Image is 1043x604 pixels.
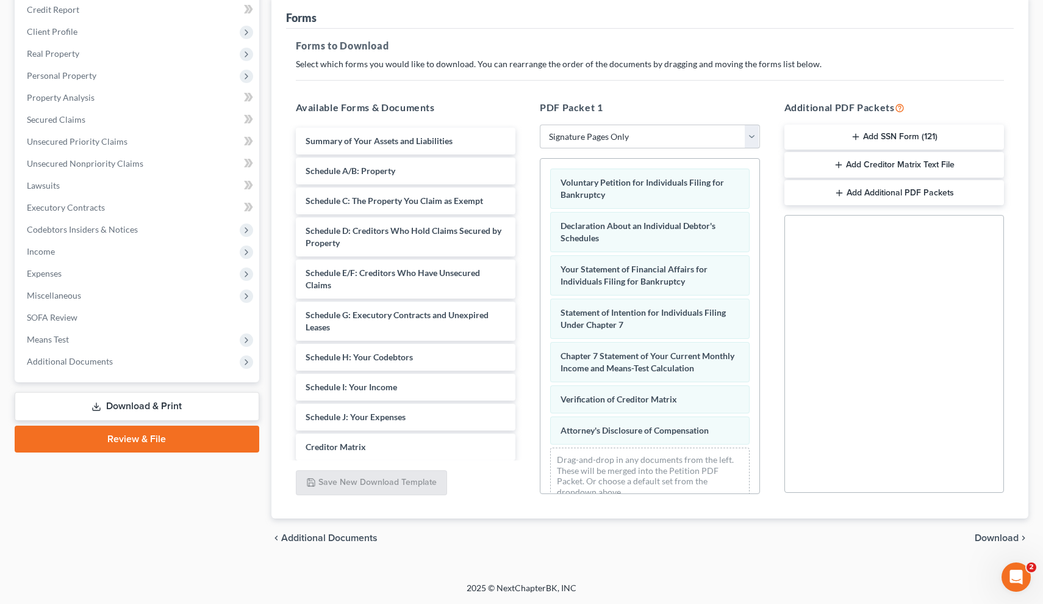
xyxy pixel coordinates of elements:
[15,392,259,421] a: Download & Print
[784,152,1005,178] button: Add Creditor Matrix Text File
[17,87,259,109] a: Property Analysis
[550,448,750,504] div: Drag-and-drop in any documents from the left. These will be merged into the Petition PDF Packet. ...
[306,382,397,392] span: Schedule I: Your Income
[174,582,869,604] div: 2025 © NextChapterBK, INC
[561,394,677,404] span: Verification of Creditor Matrix
[27,246,55,257] span: Income
[306,136,453,146] span: Summary of Your Assets and Liabilities
[271,533,378,543] a: chevron_left Additional Documents
[296,58,1005,70] p: Select which forms you would like to download. You can rearrange the order of the documents by dr...
[306,352,413,362] span: Schedule H: Your Codebtors
[27,202,105,213] span: Executory Contracts
[784,125,1005,150] button: Add SSN Form (121)
[17,131,259,153] a: Unsecured Priority Claims
[975,533,1028,543] button: Download chevron_right
[561,220,715,243] span: Declaration About an Individual Debtor's Schedules
[27,26,77,37] span: Client Profile
[27,356,113,366] span: Additional Documents
[27,158,143,169] span: Unsecured Nonpriority Claims
[306,225,501,248] span: Schedule D: Creditors Who Hold Claims Secured by Property
[306,166,395,176] span: Schedule A/B: Property
[27,290,81,300] span: Miscellaneous
[17,197,259,219] a: Executory Contracts
[975,533,1019,543] span: Download
[561,264,708,286] span: Your Statement of Financial Affairs for Individuals Filing for Bankruptcy
[561,177,724,200] span: Voluntary Petition for Individuals Filing for Bankruptcy
[540,100,760,115] h5: PDF Packet 1
[27,224,138,235] span: Codebtors Insiders & Notices
[27,70,96,81] span: Personal Property
[306,195,483,206] span: Schedule C: The Property You Claim as Exempt
[1027,562,1036,572] span: 2
[17,153,259,175] a: Unsecured Nonpriority Claims
[306,412,406,422] span: Schedule J: Your Expenses
[306,310,489,332] span: Schedule G: Executory Contracts and Unexpired Leases
[27,268,62,278] span: Expenses
[784,100,1005,115] h5: Additional PDF Packets
[17,175,259,197] a: Lawsuits
[561,351,734,373] span: Chapter 7 Statement of Your Current Monthly Income and Means-Test Calculation
[271,533,281,543] i: chevron_left
[27,92,95,103] span: Property Analysis
[296,100,516,115] h5: Available Forms & Documents
[306,267,480,290] span: Schedule E/F: Creditors Who Have Unsecured Claims
[306,442,366,452] span: Creditor Matrix
[15,426,259,453] a: Review & File
[281,533,378,543] span: Additional Documents
[27,334,69,344] span: Means Test
[27,4,79,15] span: Credit Report
[27,48,79,59] span: Real Property
[27,114,85,125] span: Secured Claims
[1002,562,1031,592] iframe: Intercom live chat
[27,136,127,147] span: Unsecured Priority Claims
[1019,533,1028,543] i: chevron_right
[561,425,709,435] span: Attorney's Disclosure of Compensation
[561,307,726,330] span: Statement of Intention for Individuals Filing Under Chapter 7
[296,38,1005,53] h5: Forms to Download
[17,307,259,329] a: SOFA Review
[27,312,77,322] span: SOFA Review
[286,10,317,25] div: Forms
[296,470,447,496] button: Save New Download Template
[17,109,259,131] a: Secured Claims
[784,180,1005,206] button: Add Additional PDF Packets
[27,180,60,191] span: Lawsuits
